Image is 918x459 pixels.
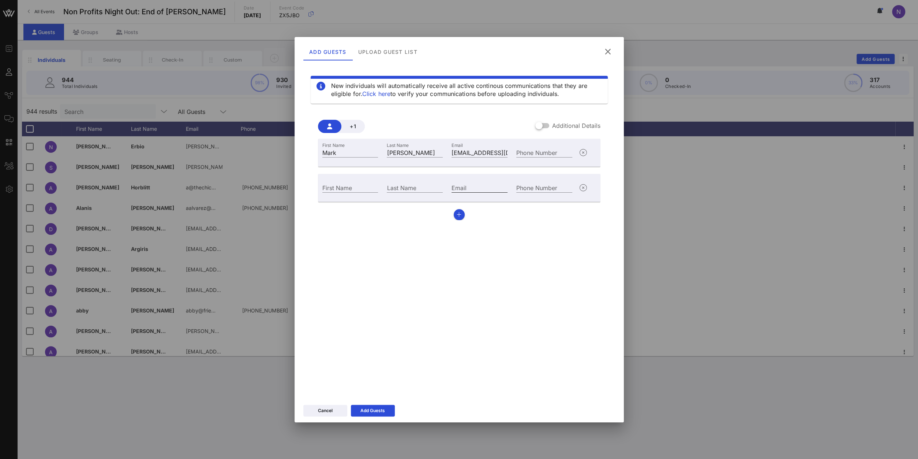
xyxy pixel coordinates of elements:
[387,142,409,148] label: Last Name
[362,90,390,97] a: Click here
[331,82,602,98] div: New individuals will automatically receive all active continous communications that they are elig...
[552,122,600,129] label: Additional Details
[318,407,333,414] div: Cancel
[341,120,365,133] button: +1
[451,142,463,148] label: Email
[322,142,345,148] label: First Name
[360,407,385,414] div: Add Guests
[352,43,423,60] div: Upload Guest List
[347,123,359,129] span: +1
[351,405,395,417] button: Add Guests
[303,405,347,417] button: Cancel
[303,43,352,60] div: Add Guests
